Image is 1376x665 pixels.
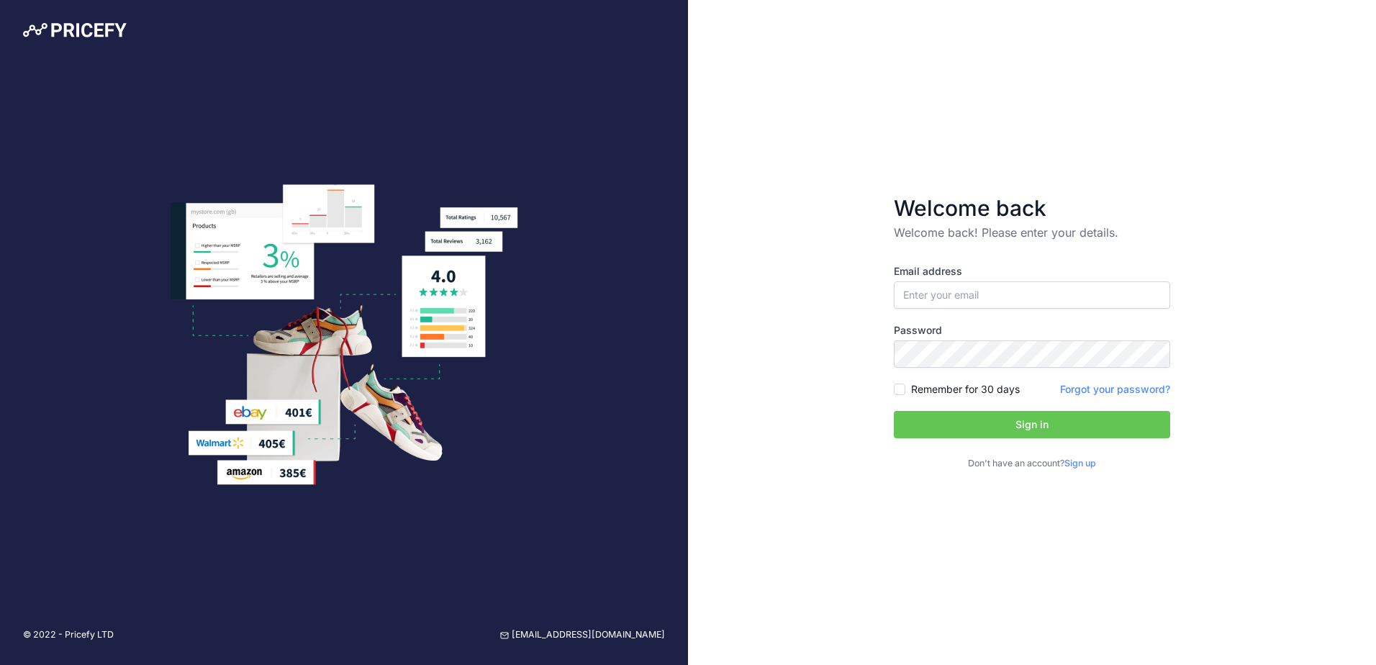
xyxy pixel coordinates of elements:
[894,457,1170,471] p: Don't have an account?
[500,628,665,642] a: [EMAIL_ADDRESS][DOMAIN_NAME]
[894,323,1170,338] label: Password
[23,628,114,642] p: © 2022 - Pricefy LTD
[894,195,1170,221] h3: Welcome back
[23,23,127,37] img: Pricefy
[894,281,1170,309] input: Enter your email
[894,411,1170,438] button: Sign in
[894,264,1170,279] label: Email address
[911,382,1020,397] label: Remember for 30 days
[1064,458,1096,469] a: Sign up
[1060,383,1170,395] a: Forgot your password?
[894,224,1170,241] p: Welcome back! Please enter your details.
